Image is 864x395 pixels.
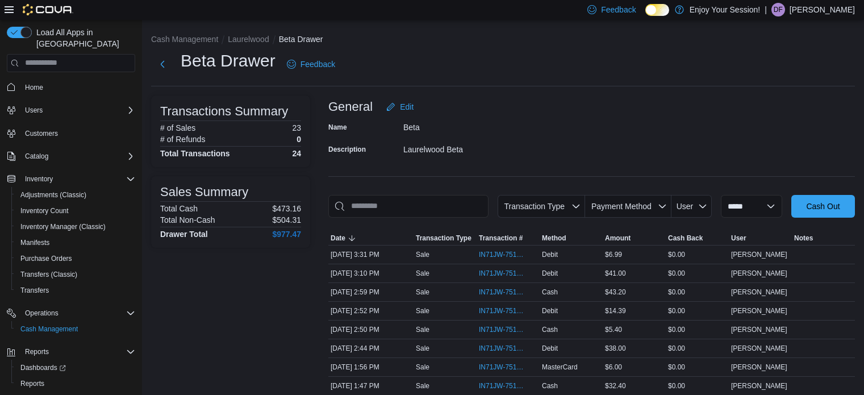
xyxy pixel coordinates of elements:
[328,231,414,245] button: Date
[731,269,787,278] span: [PERSON_NAME]
[160,105,288,118] h3: Transactions Summary
[414,231,477,245] button: Transaction Type
[25,309,59,318] span: Operations
[20,103,135,117] span: Users
[479,269,526,278] span: IN71JW-7512032
[479,342,537,355] button: IN71JW-7511900
[605,344,626,353] span: $38.00
[585,195,671,218] button: Payment Method
[605,269,626,278] span: $41.00
[16,220,135,234] span: Inventory Manager (Classic)
[25,83,43,92] span: Home
[25,174,53,184] span: Inventory
[16,188,91,202] a: Adjustments (Classic)
[666,304,729,318] div: $0.00
[645,4,669,16] input: Dark Mode
[542,363,578,372] span: MasterCard
[605,325,622,334] span: $5.40
[16,268,82,281] a: Transfers (Classic)
[479,267,537,280] button: IN71JW-7512032
[690,3,761,16] p: Enjoy Your Session!
[731,344,787,353] span: [PERSON_NAME]
[328,342,414,355] div: [DATE] 2:44 PM
[16,361,70,375] a: Dashboards
[11,251,140,267] button: Purchase Orders
[2,125,140,142] button: Customers
[666,285,729,299] div: $0.00
[181,49,276,72] h1: Beta Drawer
[11,360,140,376] a: Dashboards
[16,284,53,297] a: Transfers
[160,135,205,144] h6: # of Refunds
[542,325,558,334] span: Cash
[16,252,135,265] span: Purchase Orders
[20,190,86,199] span: Adjustments (Classic)
[479,288,526,297] span: IN71JW-7511976
[297,135,301,144] p: 0
[668,234,703,243] span: Cash Back
[731,234,746,243] span: User
[328,360,414,374] div: [DATE] 1:56 PM
[605,363,622,372] span: $6.00
[32,27,135,49] span: Load All Apps in [GEOGRAPHIC_DATA]
[479,344,526,353] span: IN71JW-7511900
[498,195,585,218] button: Transaction Type
[479,248,537,261] button: IN71JW-7512178
[605,250,622,259] span: $6.99
[25,106,43,115] span: Users
[2,305,140,321] button: Operations
[731,250,787,259] span: [PERSON_NAME]
[160,149,230,158] h4: Total Transactions
[806,201,840,212] span: Cash Out
[160,230,208,239] h4: Drawer Total
[416,234,471,243] span: Transaction Type
[416,306,429,315] p: Sale
[542,288,558,297] span: Cash
[292,149,301,158] h4: 24
[11,187,140,203] button: Adjustments (Classic)
[2,148,140,164] button: Catalog
[20,149,53,163] button: Catalog
[292,123,301,132] p: 23
[25,152,48,161] span: Catalog
[666,267,729,280] div: $0.00
[2,344,140,360] button: Reports
[416,250,429,259] p: Sale
[731,306,787,315] span: [PERSON_NAME]
[279,35,323,44] button: Beta Drawer
[16,204,135,218] span: Inventory Count
[542,269,558,278] span: Debit
[151,34,855,47] nav: An example of EuiBreadcrumbs
[605,306,626,315] span: $14.39
[479,285,537,299] button: IN71JW-7511976
[11,376,140,392] button: Reports
[542,344,558,353] span: Debit
[25,129,58,138] span: Customers
[416,325,429,334] p: Sale
[540,231,603,245] button: Method
[151,35,218,44] button: Cash Management
[774,3,783,16] span: DF
[16,188,135,202] span: Adjustments (Classic)
[151,53,174,76] button: Next
[416,269,429,278] p: Sale
[328,323,414,336] div: [DATE] 2:50 PM
[300,59,335,70] span: Feedback
[666,360,729,374] div: $0.00
[382,95,418,118] button: Edit
[282,53,340,76] a: Feedback
[601,4,636,15] span: Feedback
[677,202,694,211] span: User
[11,267,140,282] button: Transfers (Classic)
[328,145,366,154] label: Description
[479,234,523,243] span: Transaction #
[16,204,73,218] a: Inventory Count
[591,202,652,211] span: Payment Method
[16,236,54,250] a: Manifests
[160,185,248,199] h3: Sales Summary
[16,322,135,336] span: Cash Management
[328,285,414,299] div: [DATE] 2:59 PM
[403,140,556,154] div: Laurelwood Beta
[479,363,526,372] span: IN71JW-7511666
[16,322,82,336] a: Cash Management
